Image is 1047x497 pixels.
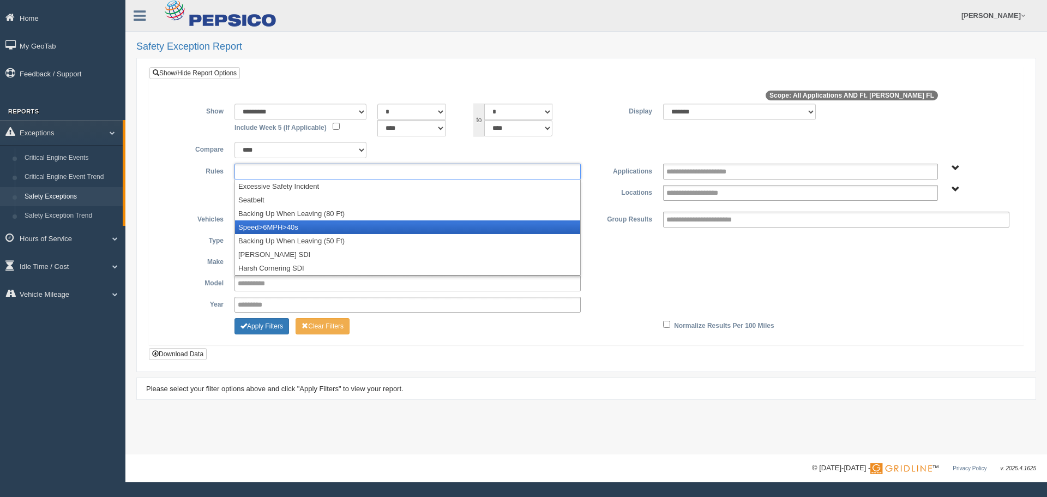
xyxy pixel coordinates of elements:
[235,179,580,193] li: Excessive Safety Incident
[235,234,580,248] li: Backing Up When Leaving (50 Ft)
[235,193,580,207] li: Seatbelt
[20,167,123,187] a: Critical Engine Event Trend
[158,233,229,246] label: Type
[586,185,658,198] label: Locations
[146,385,404,393] span: Please select your filter options above and click "Apply Filters" to view your report.
[1001,465,1036,471] span: v. 2025.4.1625
[149,348,207,360] button: Download Data
[20,148,123,168] a: Critical Engine Events
[136,41,1036,52] h2: Safety Exception Report
[158,276,229,289] label: Model
[870,463,932,474] img: Gridline
[234,120,327,133] label: Include Week 5 (If Applicable)
[158,254,229,267] label: Make
[158,104,229,117] label: Show
[20,187,123,207] a: Safety Exceptions
[586,104,658,117] label: Display
[586,212,658,225] label: Group Results
[158,142,229,155] label: Compare
[473,104,484,136] span: to
[149,67,240,79] a: Show/Hide Report Options
[296,318,350,334] button: Change Filter Options
[158,212,229,225] label: Vehicles
[235,220,580,234] li: Speed>6MPH>40s
[234,318,289,334] button: Change Filter Options
[812,463,1036,474] div: © [DATE]-[DATE] - ™
[20,206,123,226] a: Safety Exception Trend
[235,261,580,275] li: Harsh Cornering SDI
[158,164,229,177] label: Rules
[674,318,774,331] label: Normalize Results Per 100 Miles
[235,248,580,261] li: [PERSON_NAME] SDI
[766,91,938,100] span: Scope: All Applications AND Ft. [PERSON_NAME] FL
[158,297,229,310] label: Year
[586,164,658,177] label: Applications
[235,207,580,220] li: Backing Up When Leaving (80 Ft)
[953,465,986,471] a: Privacy Policy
